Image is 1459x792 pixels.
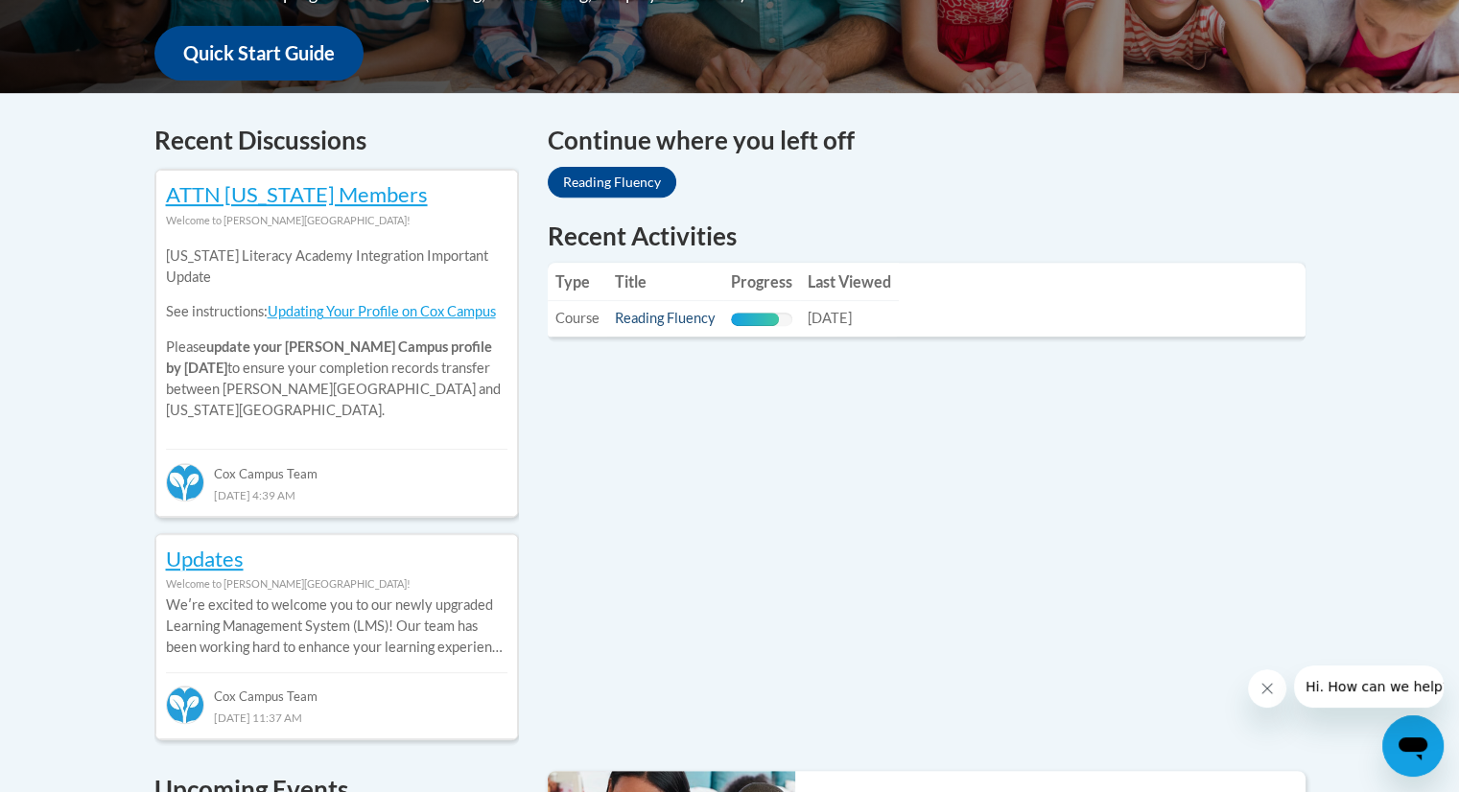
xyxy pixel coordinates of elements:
[166,484,507,505] div: [DATE] 4:39 AM
[166,546,244,571] a: Updates
[166,594,507,658] p: Weʹre excited to welcome you to our newly upgraded Learning Management System (LMS)! Our team has...
[166,707,507,728] div: [DATE] 11:37 AM
[607,263,723,301] th: Title
[12,13,155,29] span: Hi. How can we help?
[808,310,852,326] span: [DATE]
[555,310,600,326] span: Course
[166,181,428,207] a: ATTN [US_STATE] Members
[615,310,716,326] a: Reading Fluency
[166,686,204,724] img: Cox Campus Team
[154,26,364,81] a: Quick Start Guide
[800,263,899,301] th: Last Viewed
[166,449,507,483] div: Cox Campus Team
[1294,665,1444,708] iframe: Message from company
[548,263,607,301] th: Type
[548,219,1306,253] h1: Recent Activities
[731,313,780,326] div: Progress, %
[166,672,507,707] div: Cox Campus Team
[548,122,1306,159] h4: Continue where you left off
[166,231,507,435] div: Please to ensure your completion records transfer between [PERSON_NAME][GEOGRAPHIC_DATA] and [US_...
[154,122,519,159] h4: Recent Discussions
[166,245,507,288] p: [US_STATE] Literacy Academy Integration Important Update
[1248,669,1286,708] iframe: Close message
[166,338,492,376] b: update your [PERSON_NAME] Campus profile by [DATE]
[166,210,507,231] div: Welcome to [PERSON_NAME][GEOGRAPHIC_DATA]!
[166,573,507,594] div: Welcome to [PERSON_NAME][GEOGRAPHIC_DATA]!
[166,463,204,501] img: Cox Campus Team
[166,301,507,322] p: See instructions:
[548,167,676,198] a: Reading Fluency
[723,263,800,301] th: Progress
[268,303,496,319] a: Updating Your Profile on Cox Campus
[1382,715,1444,777] iframe: Button to launch messaging window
